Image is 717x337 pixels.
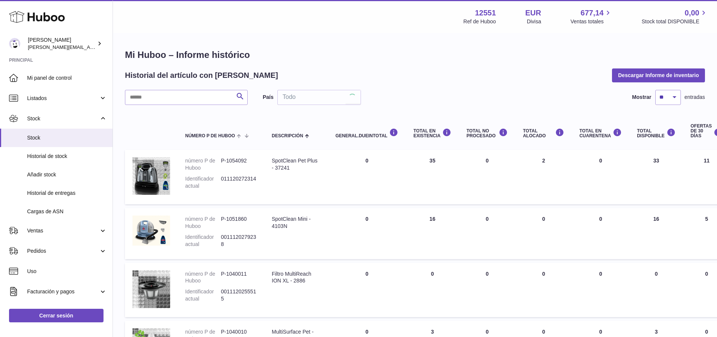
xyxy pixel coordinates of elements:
span: Stock [27,115,99,122]
div: Total en CUARENTENA [579,128,622,138]
strong: EUR [525,8,541,18]
td: 0 [515,263,572,317]
div: Divisa [527,18,541,25]
span: 0 [599,158,602,164]
div: Total DISPONIBLE [637,128,675,138]
span: 0 [599,216,602,222]
span: Historial de stock [27,153,107,160]
strong: 12551 [475,8,496,18]
dt: Identificador actual [185,234,221,248]
div: general.dueInTotal [335,128,398,138]
dt: Identificador actual [185,175,221,190]
td: 0 [328,150,406,204]
td: 0 [629,263,683,317]
dd: P-1040011 [221,270,257,285]
td: 16 [406,208,459,259]
img: gerardo.montoiro@cleverenterprise.es [9,38,20,49]
a: 0,00 Stock total DISPONIBLE [642,8,708,25]
dt: Identificador actual [185,288,221,302]
span: Historial de entregas [27,190,107,197]
td: 33 [629,150,683,204]
div: Total NO PROCESADO [466,128,508,138]
span: Añadir stock [27,171,107,178]
span: Descripción [272,134,303,138]
td: 0 [459,150,515,204]
dd: 0011120279238 [221,234,257,248]
td: 0 [515,208,572,259]
div: Filtro MultiReach ION XL - 2886 [272,270,320,285]
div: Ref de Huboo [463,18,496,25]
span: 677,14 [581,8,604,18]
span: Facturación y pagos [27,288,99,295]
img: product image [132,216,170,246]
dt: número P de Huboo [185,270,221,285]
span: [PERSON_NAME][EMAIL_ADDRESS][PERSON_NAME][DOMAIN_NAME] [28,44,191,50]
a: 677,14 Ventas totales [571,8,612,25]
span: 0 [599,329,602,335]
span: 0 [599,271,602,277]
div: [PERSON_NAME] [28,36,96,51]
td: 0 [328,208,406,259]
img: product image [132,157,170,195]
span: Stock total DISPONIBLE [642,18,708,25]
img: product image [132,270,170,308]
td: 0 [459,263,515,317]
h2: Historial del artículo con [PERSON_NAME] [125,70,278,80]
h1: Mi Huboo – Informe histórico [125,49,705,61]
span: Stock [27,134,107,141]
dd: P-1051860 [221,216,257,230]
span: entradas [685,94,705,101]
dd: 0011120255515 [221,288,257,302]
td: 35 [406,150,459,204]
dd: P-1054092 [221,157,257,172]
span: 0,00 [685,8,699,18]
td: 0 [406,263,459,317]
span: Cargas de ASN [27,208,107,215]
span: Ventas totales [571,18,612,25]
td: 16 [629,208,683,259]
a: Cerrar sesión [9,309,104,322]
dt: número P de Huboo [185,157,221,172]
span: Mi panel de control [27,74,107,82]
div: Total en EXISTENCIA [413,128,451,138]
div: SpotClean Pet Plus - 37241 [272,157,320,172]
div: Total ALOCADO [523,128,564,138]
td: 0 [328,263,406,317]
label: Mostrar [632,94,651,101]
td: 2 [515,150,572,204]
span: Listados [27,95,99,102]
dd: 011120272314 [221,175,257,190]
span: Pedidos [27,247,99,255]
dt: número P de Huboo [185,216,221,230]
span: número P de Huboo [185,134,235,138]
div: SpotClean Mini - 4103N [272,216,320,230]
span: Uso [27,268,107,275]
button: Descargar Informe de inventario [612,68,705,82]
td: 0 [459,208,515,259]
label: País [263,94,274,101]
span: Ventas [27,227,99,234]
